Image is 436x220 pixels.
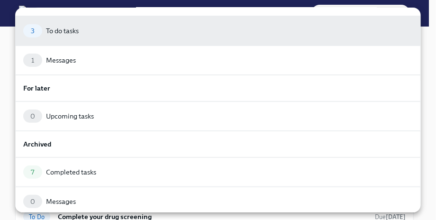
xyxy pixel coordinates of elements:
[23,139,413,149] h6: Archived
[15,131,421,157] a: Archived
[23,83,413,93] h6: For later
[15,101,421,131] a: 0Upcoming tasks
[46,197,76,206] div: Messages
[46,26,79,36] div: To do tasks
[15,187,421,216] a: 0Messages
[15,75,421,101] a: For later
[46,167,96,177] div: Completed tasks
[25,27,40,35] span: 3
[15,157,421,187] a: 7Completed tasks
[25,169,40,176] span: 7
[25,113,41,120] span: 0
[26,57,40,64] span: 1
[15,16,421,46] a: 3To do tasks
[25,198,41,205] span: 0
[15,46,421,75] a: 1Messages
[46,55,76,65] div: Messages
[46,111,94,121] div: Upcoming tasks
